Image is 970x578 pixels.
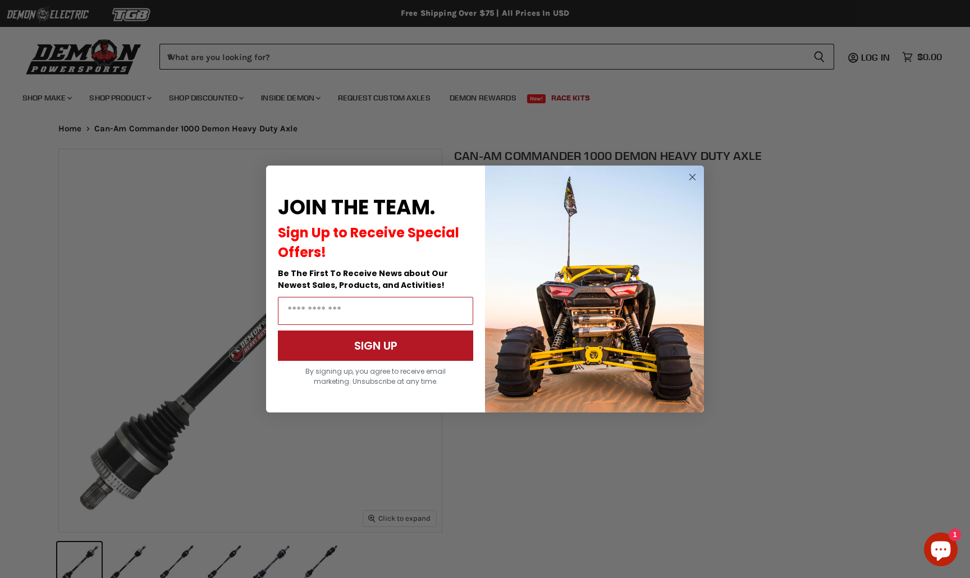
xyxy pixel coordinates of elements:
[278,297,473,325] input: Email Address
[278,223,459,262] span: Sign Up to Receive Special Offers!
[485,166,704,412] img: a9095488-b6e7-41ba-879d-588abfab540b.jpeg
[278,331,473,361] button: SIGN UP
[921,533,961,569] inbox-online-store-chat: Shopify online store chat
[685,170,699,184] button: Close dialog
[278,268,448,291] span: Be The First To Receive News about Our Newest Sales, Products, and Activities!
[305,366,446,386] span: By signing up, you agree to receive email marketing. Unsubscribe at any time.
[278,193,435,222] span: JOIN THE TEAM.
